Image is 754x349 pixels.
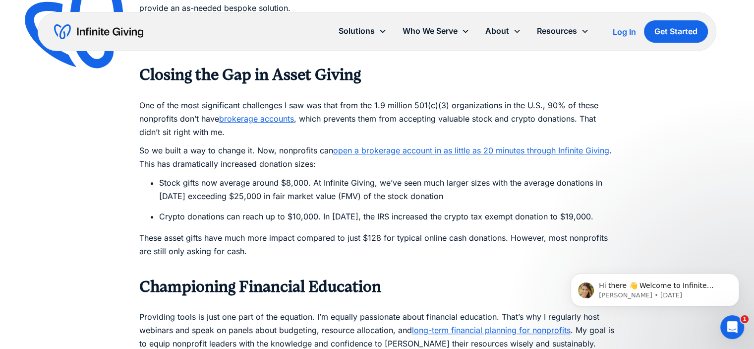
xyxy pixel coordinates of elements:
[720,315,744,339] iframe: Intercom live chat
[333,145,609,155] a: open a brokerage account in as little as 20 minutes through Infinite Giving
[159,176,615,203] li: Stock gifts now average around $8,000. At Infinite Giving, we’ve seen much larger sizes with the ...
[741,315,749,323] span: 1
[139,231,615,272] p: These asset gifts have much more impact compared to just $128 for typical online cash donations. ...
[485,24,509,38] div: About
[139,85,615,139] p: One of the most significant challenges I saw was that from the 1.9 million 501(c)(3) organization...
[537,24,577,38] div: Resources
[139,66,361,84] strong: Closing the Gap in Asset Giving
[613,26,636,38] a: Log In
[139,144,615,171] p: So we built a way to change it. Now, nonprofits can . This has dramatically increased donation si...
[613,28,636,36] div: Log In
[412,325,571,335] a: long-term financial planning for nonprofits
[395,20,477,42] div: Who We Serve
[477,20,529,42] div: About
[403,24,458,38] div: Who We Serve
[139,278,381,296] strong: Championing Financial Education
[159,210,615,223] li: Crypto donations can reach up to $10,000. In [DATE], the IRS increased the crypto tax exempt dona...
[556,253,754,322] iframe: Intercom notifications message
[331,20,395,42] div: Solutions
[54,24,143,40] a: home
[219,114,294,124] a: brokerage accounts
[644,20,708,43] a: Get Started
[529,20,597,42] div: Resources
[339,24,375,38] div: Solutions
